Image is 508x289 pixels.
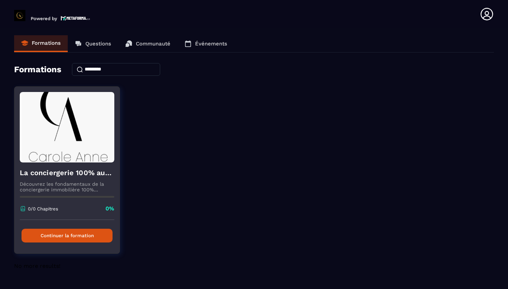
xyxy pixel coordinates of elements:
p: Événements [195,41,227,47]
p: 0/0 Chapitres [28,206,58,211]
a: Événements [177,35,234,52]
p: Questions [85,41,111,47]
img: logo [61,15,90,21]
h4: Formations [14,64,61,74]
a: formation-backgroundLa conciergerie 100% automatiséeDécouvrez les fondamentaux de la conciergerie... [14,86,129,263]
span: No more results! [14,263,60,269]
p: 0% [105,205,114,213]
a: Questions [68,35,118,52]
p: Découvrez les fondamentaux de la conciergerie immobilière 100% automatisée. Cette formation est c... [20,181,114,192]
p: Powered by [31,16,57,21]
h4: La conciergerie 100% automatisée [20,168,114,178]
a: Formations [14,35,68,52]
img: formation-background [20,92,114,162]
p: Communauté [136,41,170,47]
a: Communauté [118,35,177,52]
p: Formations [32,40,61,46]
button: Continuer la formation [22,229,113,242]
img: logo-branding [14,10,25,21]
